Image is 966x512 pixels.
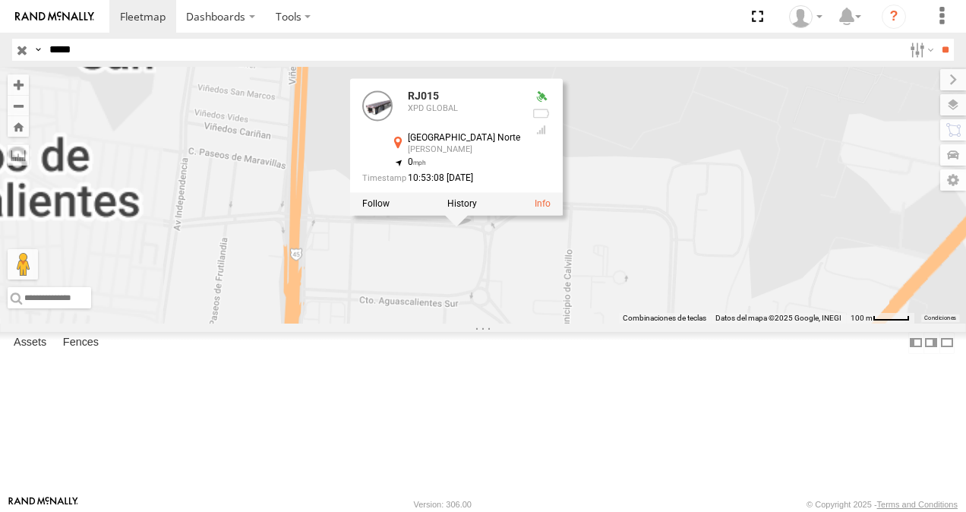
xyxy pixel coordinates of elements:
[904,39,936,61] label: Search Filter Options
[877,500,958,509] a: Terms and Conditions
[8,116,29,137] button: Zoom Home
[6,332,54,353] label: Assets
[408,134,520,144] div: [GEOGRAPHIC_DATA] Norte
[715,314,841,322] span: Datos del mapa ©2025 Google, INEGI
[807,500,958,509] div: © Copyright 2025 -
[535,199,551,210] a: View Asset Details
[532,91,551,103] div: Valid GPS Fix
[8,144,29,166] label: Measure
[923,332,939,354] label: Dock Summary Table to the Right
[15,11,94,22] img: rand-logo.svg
[447,199,477,210] label: View Asset History
[55,332,106,353] label: Fences
[882,5,906,29] i: ?
[32,39,44,61] label: Search Query
[939,332,955,354] label: Hide Summary Table
[532,124,551,136] div: Last Event GSM Signal Strength
[908,332,923,354] label: Dock Summary Table to the Left
[362,199,390,210] label: Realtime tracking of Asset
[846,313,914,324] button: Escala del mapa: 100 m por 45 píxeles
[924,315,956,321] a: Condiciones (se abre en una nueva pestaña)
[623,313,706,324] button: Combinaciones de teclas
[408,156,427,167] span: 0
[8,95,29,116] button: Zoom out
[851,314,873,322] span: 100 m
[408,145,520,154] div: [PERSON_NAME]
[532,108,551,120] div: No battery health information received from this device.
[784,5,828,28] div: XPD GLOBAL
[8,497,78,512] a: Visit our Website
[362,174,520,184] div: Date/time of location update
[414,500,472,509] div: Version: 306.00
[408,91,520,103] div: RJ015
[8,249,38,280] button: Arrastra el hombrecito naranja al mapa para abrir Street View
[940,169,966,191] label: Map Settings
[8,74,29,95] button: Zoom in
[408,105,520,114] div: XPD GLOBAL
